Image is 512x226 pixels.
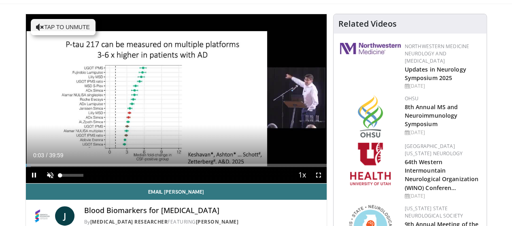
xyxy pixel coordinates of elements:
[60,174,83,177] div: Volume Level
[350,143,391,185] img: f6362829-b0a3-407d-a044-59546adfd345.png.150x105_q85_autocrop_double_scale_upscale_version-0.2.png
[196,218,239,225] a: [PERSON_NAME]
[84,206,320,215] h4: Blood Biomarkers for [MEDICAL_DATA]
[26,167,42,183] button: Pause
[310,167,327,183] button: Fullscreen
[405,95,419,102] a: OHSU
[405,82,480,90] div: [DATE]
[405,129,480,136] div: [DATE]
[84,218,320,226] div: By FEATURING
[49,152,63,158] span: 39:59
[405,103,458,128] a: 8th Annual MS and Neuroimmunology Symposium
[338,19,397,29] h4: Related Videos
[46,152,48,158] span: /
[340,43,401,54] img: 2a462fb6-9365-492a-ac79-3166a6f924d8.png.150x105_q85_autocrop_double_scale_upscale_version-0.2.jpg
[32,206,52,226] img: Dementia Researcher
[55,206,74,226] a: J
[405,143,463,157] a: [GEOGRAPHIC_DATA][US_STATE] Neurology
[33,152,44,158] span: 0:03
[26,14,327,184] video-js: Video Player
[26,184,327,200] a: Email [PERSON_NAME]
[358,95,383,137] img: da959c7f-65a6-4fcf-a939-c8c702e0a770.png.150x105_q85_autocrop_double_scale_upscale_version-0.2.png
[405,65,466,82] a: Updates in Neurology Symposium 2025
[405,192,480,200] div: [DATE]
[31,19,96,35] button: Tap to unmute
[405,158,479,191] a: 64th Western Intermountain Neurological Organization (WINO) Conferen…
[90,218,168,225] a: [MEDICAL_DATA] Researcher
[42,167,58,183] button: Unmute
[26,164,327,167] div: Progress Bar
[405,205,463,219] a: [US_STATE] State Neurological Society
[294,167,310,183] button: Playback Rate
[405,43,470,64] a: Northwestern Medicine Neurology and [MEDICAL_DATA]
